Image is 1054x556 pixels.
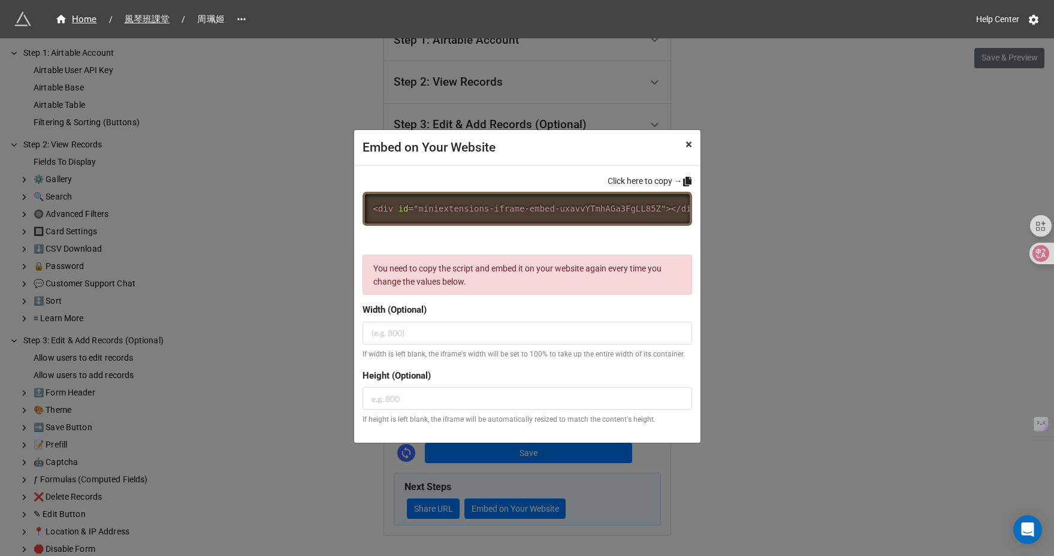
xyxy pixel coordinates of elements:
a: Help Center [968,8,1028,30]
span: < [373,204,378,213]
span: " [413,204,418,213]
img: miniextensions-icon.73ae0678.png [14,11,31,28]
span: " [661,204,666,213]
span: div [373,204,394,213]
li: / [109,13,113,26]
a: Click here to copy → [608,174,692,188]
span: miniextensions-iframe-embed-uxavvYTmhAGa3FgLL85Z [409,204,666,213]
span: × [685,137,692,152]
div: You need to copy the script and embed it on your website again every time you change the values b... [363,255,692,295]
span: div [671,204,696,213]
span: 風琴班課堂 [117,13,177,26]
div: Home [55,13,97,26]
span: 周珮姬 [190,13,231,26]
b: Width (Optional) [363,304,427,315]
b: Height (Optional) [363,370,431,381]
span: id [398,204,409,213]
div: Open Intercom Messenger [1013,515,1042,544]
li: / [182,13,185,26]
p: If height is left blank, the iframe will be automatically resized to match the content's height. [363,415,692,425]
input: e.g. 800 [363,387,692,410]
nav: breadcrumb [48,12,232,26]
span: = [409,204,413,213]
span: > [666,204,671,213]
div: Embed on Your Website [363,138,659,158]
p: If width is left blank, the iframe's width will be set to 100% to take up the entire width of its... [363,349,692,359]
input: (e.g. 800) [363,322,692,345]
span: </ [671,204,681,213]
